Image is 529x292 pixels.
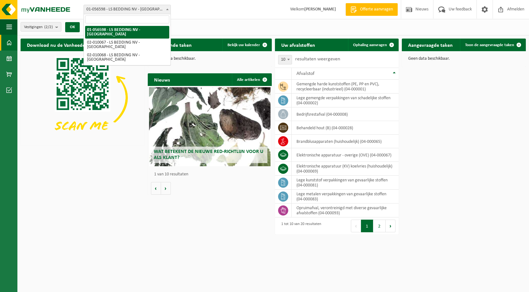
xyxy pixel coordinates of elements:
[227,43,260,47] span: Bekijk uw kalender
[292,190,399,204] td: lege metalen verpakkingen van gevaarlijke stoffen (04-000083)
[361,220,373,232] button: 1
[292,121,399,135] td: behandeld hout (B) (04-000028)
[292,135,399,148] td: brandblusapparaten (huishoudelijk) (04-000065)
[296,71,314,76] span: Afvalstof
[292,80,399,94] td: gemengde harde kunststoffen (PE, PP en PVC), recycleerbaar (industrieel) (04-000001)
[351,220,361,232] button: Previous
[275,39,321,51] h2: Uw afvalstoffen
[358,6,395,13] span: Offerte aanvragen
[345,3,398,16] a: Offerte aanvragen
[278,219,321,233] div: 1 tot 10 van 20 resultaten
[386,220,395,232] button: Next
[44,25,53,29] count: (2/2)
[84,5,171,14] span: 01-056598 - LS BEDDING NV - MALDEGEM
[465,43,514,47] span: Toon de aangevraagde taken
[222,39,271,51] a: Bekijk uw kalender
[460,39,525,51] a: Toon de aangevraagde taken
[292,148,399,162] td: elektronische apparatuur - overige (OVE) (04-000067)
[292,94,399,107] td: lege gemengde verpakkingen van schadelijke stoffen (04-000002)
[292,204,399,217] td: opruimafval, verontreinigd met diverse gevaarlijke afvalstoffen (04-000093)
[304,7,336,12] strong: [PERSON_NAME]
[161,182,171,195] button: Volgende
[292,176,399,190] td: lege kunststof verpakkingen van gevaarlijke stoffen (04-000081)
[295,57,340,62] label: resultaten weergeven
[24,22,53,32] span: Vestigingen
[408,57,520,61] p: Geen data beschikbaar.
[151,182,161,195] button: Vorige
[278,55,292,64] span: 10
[21,22,61,32] button: Vestigingen(2/2)
[65,22,80,32] button: OK
[85,39,169,51] li: 02-010067 - LS BEDDING NV - [GEOGRAPHIC_DATA]
[154,57,265,61] p: Geen data beschikbaar.
[353,43,387,47] span: Ophaling aanvragen
[85,26,169,39] li: 01-056598 - LS BEDDING NV - [GEOGRAPHIC_DATA]
[402,39,459,51] h2: Aangevraagde taken
[373,220,386,232] button: 2
[292,162,399,176] td: elektronische apparatuur (KV) koelvries (huishoudelijk) (04-000069)
[149,87,271,166] a: Wat betekent de nieuwe RED-richtlijn voor u als klant?
[232,73,271,86] a: Alle artikelen
[148,39,198,51] h2: Ingeplande taken
[21,39,105,51] h2: Download nu de Vanheede+ app!
[84,5,171,14] span: 01-056598 - LS BEDDING NV - MALDEGEM
[348,39,398,51] a: Ophaling aanvragen
[85,51,169,64] li: 02-010068 - LS BEDDING NV - [GEOGRAPHIC_DATA]
[154,149,263,160] span: Wat betekent de nieuwe RED-richtlijn voor u als klant?
[154,172,269,177] p: 1 van 10 resultaten
[292,107,399,121] td: bedrijfsrestafval (04-000008)
[148,73,176,86] h2: Nieuws
[278,55,292,64] span: 10
[21,51,145,144] img: Download de VHEPlus App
